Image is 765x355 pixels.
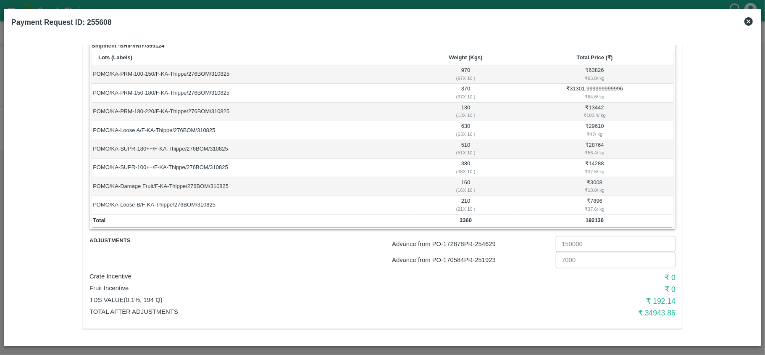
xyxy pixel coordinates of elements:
[577,54,613,61] b: Total Price (₹)
[92,121,415,140] td: POMO/KA-Loose A/F-KA-Thippe/276BOM/310825
[586,217,604,223] b: 192136
[516,196,673,215] td: ₹ 7896
[518,93,672,101] div: ₹ 84.6 / kg
[415,140,516,159] td: 510
[11,18,111,26] b: Payment Request ID: 255608
[415,159,516,177] td: 380
[92,84,415,102] td: POMO/KA-PRM-150-180/F-KA-Thippe/276BOM/310825
[460,217,472,223] b: 3360
[417,111,515,119] div: ( 13 X 10 )
[92,177,415,196] td: POMO/KA-Damage Fruit/F-KA-Thippe/276BOM/310825
[392,239,552,249] p: Advance from PO- 172878 PR- 254629
[415,177,516,196] td: 160
[415,121,516,140] td: 630
[516,159,673,177] td: ₹ 14288
[518,149,672,156] div: ₹ 56.4 / kg
[417,168,515,175] div: ( 38 X 10 )
[92,159,415,177] td: POMO/KA-SUPR-100++/F-KA-Thippe/276BOM/310825
[93,217,105,223] b: Total
[417,149,515,156] div: ( 51 X 10 )
[480,272,676,283] h6: ₹ 0
[480,295,676,307] h6: ₹ 192.14
[518,205,672,213] div: ₹ 37.6 / kg
[92,42,164,50] strong: Shipment - SHIP/INIY/359124
[518,130,672,138] div: ₹ 47 / kg
[92,140,415,159] td: POMO/KA-SUPR-180++/F-KA-Thippe/276BOM/310825
[518,168,672,175] div: ₹ 37.6 / kg
[92,196,415,215] td: POMO/KA-Loose B/F-KA-Thippe/276BOM/310825
[480,283,676,295] h6: ₹ 0
[98,54,132,61] b: Lots (Labels)
[417,74,515,82] div: ( 97 X 10 )
[516,103,673,121] td: ₹ 13442
[449,54,483,61] b: Weight (Kgs)
[518,74,672,82] div: ₹ 65.8 / kg
[417,130,515,138] div: ( 63 X 10 )
[417,93,515,101] div: ( 37 X 10 )
[415,84,516,102] td: 370
[89,307,480,316] p: Total After adjustments
[392,255,552,265] p: Advance from PO- 170584 PR- 251923
[89,272,480,281] p: Crate Incentive
[516,84,673,102] td: ₹ 31301.999999999996
[518,111,672,119] div: ₹ 103.4 / kg
[516,177,673,196] td: ₹ 3008
[415,65,516,84] td: 970
[480,307,676,319] h6: ₹ 34943.86
[417,205,515,213] div: ( 21 X 10 )
[516,140,673,159] td: ₹ 28764
[518,186,672,194] div: ₹ 18.8 / kg
[89,236,187,246] span: Adjustments
[516,121,673,140] td: ₹ 29610
[89,283,480,293] p: Fruit Incentive
[516,65,673,84] td: ₹ 63826
[415,196,516,215] td: 210
[417,186,515,194] div: ( 16 X 10 )
[556,236,676,252] input: Advance
[89,295,480,305] p: TDS VALUE (0.1%, 194 Q)
[92,103,415,121] td: POMO/KA-PRM-180-220/F-KA-Thippe/276BOM/310825
[92,65,415,84] td: POMO/KA-PRM-100-150/F-KA-Thippe/276BOM/310825
[556,252,676,268] input: Advance
[415,103,516,121] td: 130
